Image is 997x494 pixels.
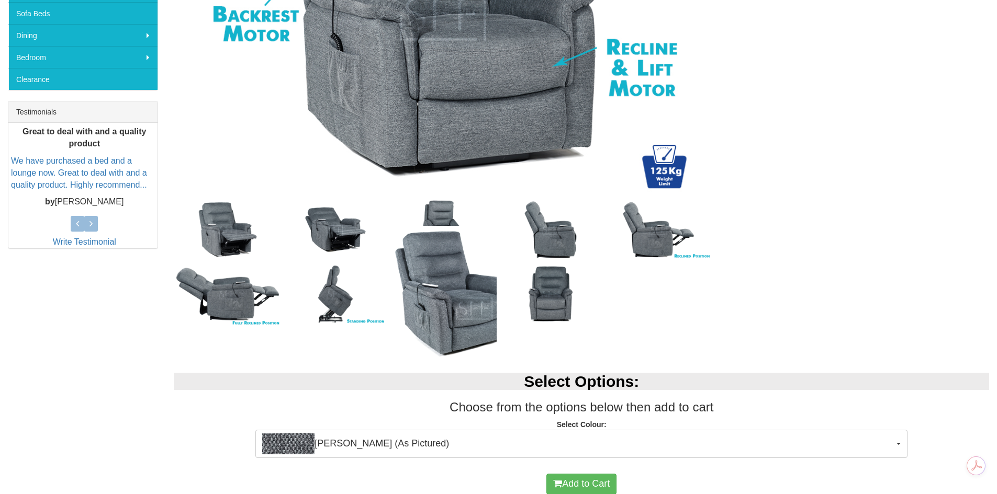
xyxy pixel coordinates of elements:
[255,430,908,458] button: Mia Onyx (As Pictured)[PERSON_NAME] (As Pictured)
[557,420,607,429] strong: Select Colour:
[8,24,158,46] a: Dining
[524,373,639,390] b: Select Options:
[11,156,147,189] a: We have purchased a bed and a lounge now. Great to deal with and a quality product. Highly recomm...
[8,46,158,68] a: Bedroom
[53,237,116,246] a: Write Testimonial
[174,400,989,414] h3: Choose from the options below then add to cart
[23,128,146,148] b: Great to deal with and a quality product
[45,198,55,206] b: by
[262,433,315,454] img: Mia Onyx (As Pictured)
[11,197,158,209] p: [PERSON_NAME]
[262,433,894,454] span: [PERSON_NAME] (As Pictured)
[8,2,158,24] a: Sofa Beds
[8,101,158,123] div: Testimonials
[8,68,158,90] a: Clearance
